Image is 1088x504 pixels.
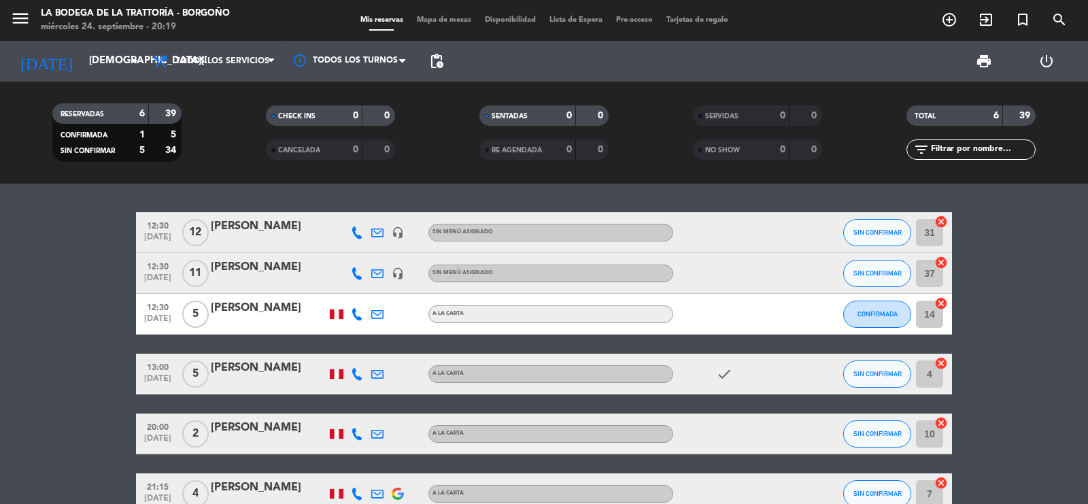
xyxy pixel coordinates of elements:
span: [DATE] [141,273,175,289]
i: [DATE] [10,46,82,76]
span: A la carta [432,431,464,436]
strong: 5 [139,146,145,155]
span: CANCELADA [278,147,320,154]
strong: 0 [780,111,785,120]
span: 20:00 [141,418,175,434]
img: google-logo.png [392,488,404,500]
span: Disponibilidad [478,16,543,24]
i: check [716,366,732,382]
strong: 0 [566,145,572,154]
strong: 34 [165,146,179,155]
strong: 0 [811,145,819,154]
i: exit_to_app [978,12,994,28]
strong: 0 [384,111,392,120]
i: cancel [934,416,948,430]
div: [PERSON_NAME] [211,359,326,377]
strong: 39 [1019,111,1033,120]
div: [PERSON_NAME] [211,479,326,497]
span: A la carta [432,311,464,316]
span: pending_actions [428,53,445,69]
strong: 0 [598,145,606,154]
span: [DATE] [141,233,175,248]
strong: 6 [139,109,145,118]
span: 13:00 [141,358,175,374]
span: CHECK INS [278,113,316,120]
span: 2 [182,420,209,448]
span: SIN CONFIRMAR [853,430,902,437]
span: Tarjetas de regalo [660,16,735,24]
i: cancel [934,215,948,229]
span: SERVIDAS [705,113,738,120]
span: 12:30 [141,217,175,233]
div: [PERSON_NAME] [211,419,326,437]
span: [DATE] [141,374,175,390]
button: SIN CONFIRMAR [843,420,911,448]
strong: 0 [598,111,606,120]
i: arrow_drop_down [126,53,143,69]
span: SIN CONFIRMAR [853,229,902,236]
i: cancel [934,476,948,490]
div: LOG OUT [1015,41,1078,82]
strong: 0 [353,145,358,154]
div: [PERSON_NAME] [211,299,326,317]
span: Todos los servicios [175,56,269,66]
span: SIN CONFIRMAR [61,148,115,154]
i: cancel [934,356,948,370]
button: SIN CONFIRMAR [843,360,911,388]
span: SIN CONFIRMAR [853,490,902,497]
span: 12:30 [141,258,175,273]
span: CONFIRMADA [857,310,898,318]
strong: 0 [353,111,358,120]
span: 11 [182,260,209,287]
button: CONFIRMADA [843,301,911,328]
span: A la carta [432,490,464,496]
span: A la carta [432,371,464,376]
span: Mis reservas [354,16,410,24]
span: Mapa de mesas [410,16,478,24]
i: filter_list [913,141,930,158]
strong: 39 [165,109,179,118]
span: Sin menú asignado [432,229,493,235]
strong: 6 [993,111,999,120]
strong: 0 [811,111,819,120]
span: 21:15 [141,478,175,494]
strong: 5 [171,130,179,139]
div: La Bodega de la Trattoría - Borgoño [41,7,230,20]
span: SIN CONFIRMAR [853,269,902,277]
button: menu [10,8,31,33]
i: headset_mic [392,267,404,280]
i: headset_mic [392,226,404,239]
span: SENTADAS [492,113,528,120]
span: RE AGENDADA [492,147,542,154]
i: turned_in_not [1015,12,1031,28]
span: RESERVADAS [61,111,104,118]
span: Pre-acceso [609,16,660,24]
div: [PERSON_NAME] [211,218,326,235]
span: 12 [182,219,209,246]
span: Lista de Espera [543,16,609,24]
strong: 0 [566,111,572,120]
strong: 1 [139,130,145,139]
strong: 0 [780,145,785,154]
button: SIN CONFIRMAR [843,219,911,246]
i: power_settings_new [1038,53,1055,69]
span: 12:30 [141,299,175,314]
span: CONFIRMADA [61,132,107,139]
span: [DATE] [141,314,175,330]
i: add_circle_outline [941,12,957,28]
span: 5 [182,360,209,388]
span: SIN CONFIRMAR [853,370,902,377]
span: TOTAL [915,113,936,120]
span: print [976,53,992,69]
i: cancel [934,256,948,269]
i: search [1051,12,1068,28]
input: Filtrar por nombre... [930,142,1035,157]
div: miércoles 24. septiembre - 20:19 [41,20,230,34]
span: NO SHOW [705,147,740,154]
strong: 0 [384,145,392,154]
i: cancel [934,297,948,310]
span: Sin menú asignado [432,270,493,275]
div: [PERSON_NAME] [211,258,326,276]
i: menu [10,8,31,29]
span: 5 [182,301,209,328]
